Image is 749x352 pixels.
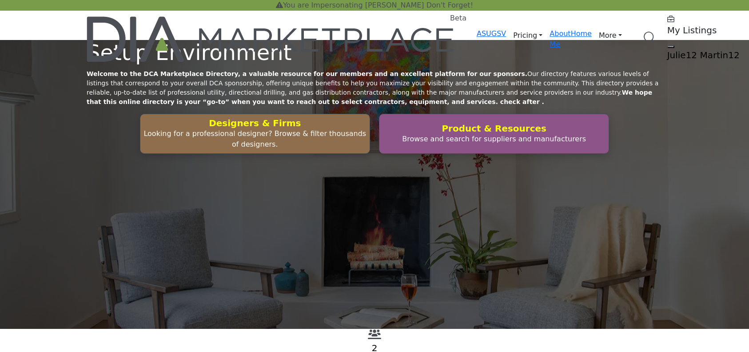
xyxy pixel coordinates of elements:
[87,16,455,62] a: Beta
[506,28,550,43] a: Pricing
[379,114,609,154] button: Product & Resources Browse and search for suppliers and manufacturers
[634,26,662,50] a: Search
[382,123,606,134] h2: Product & Resources
[87,69,662,107] p: Our directory features various levels of listings that correspond to your overall DCA sponsorship...
[450,14,466,22] h6: Beta
[667,45,674,48] button: Show hide supplier dropdown
[87,16,455,62] img: Site Logo
[87,89,652,105] strong: We hope that this online directory is your “go-to” when you want to reach out to select contracto...
[477,29,506,38] a: ASUGSV
[87,70,527,77] strong: Welcome to the DCA Marketplace Directory, a valuable resource for our members and an excellent pl...
[571,29,592,38] a: Home
[368,332,381,340] a: View Recommenders
[140,114,370,154] button: Designers & Firms Looking for a professional designer? Browse & filter thousands of designers.
[143,128,367,150] p: Looking for a professional designer? Browse & filter thousands of designers.
[592,28,629,43] a: More
[550,29,570,48] a: About Me
[143,118,367,128] h2: Designers & Firms
[382,134,606,144] p: Browse and search for suppliers and manufacturers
